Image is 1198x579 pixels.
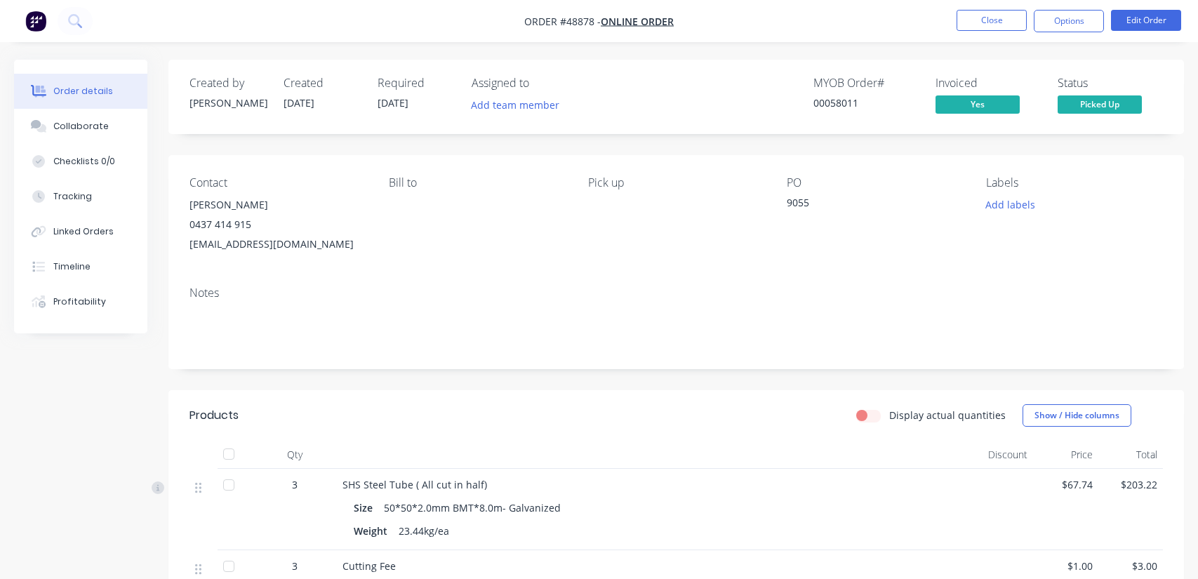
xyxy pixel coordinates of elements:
div: Profitability [53,295,106,308]
img: Factory [25,11,46,32]
button: Add labels [978,195,1043,214]
span: [DATE] [378,96,408,109]
div: Size [354,498,378,518]
div: Invoiced [936,76,1041,90]
span: Picked Up [1058,95,1142,113]
div: Total [1098,441,1163,469]
div: 9055 [787,195,962,215]
div: Pick up [588,176,765,189]
button: Linked Orders [14,214,147,249]
div: MYOB Order # [813,76,919,90]
span: [DATE] [284,96,314,109]
span: SHS Steel Tube ( All cut in half) [342,478,487,491]
div: Products [189,407,239,424]
span: $203.22 [1104,477,1157,492]
span: $3.00 [1104,559,1157,573]
div: Price [1033,441,1098,469]
div: [PERSON_NAME] [189,195,366,215]
div: Required [378,76,455,90]
button: Picked Up [1058,95,1142,117]
div: Assigned to [472,76,612,90]
div: Status [1058,76,1163,90]
div: 50*50*2.0mm BMT*8.0m- Galvanized [378,498,566,518]
span: Order #48878 - [524,15,601,28]
button: Profitability [14,284,147,319]
div: Bill to [389,176,566,189]
div: 0437 414 915 [189,215,366,234]
button: Add team member [472,95,567,114]
span: Cutting Fee [342,559,396,573]
button: Tracking [14,179,147,214]
span: 3 [292,477,298,492]
div: 00058011 [813,95,919,110]
button: Close [957,10,1027,31]
div: [PERSON_NAME]0437 414 915[EMAIL_ADDRESS][DOMAIN_NAME] [189,195,366,254]
div: Collaborate [53,120,109,133]
div: Notes [189,286,1163,300]
div: Discount [969,441,1033,469]
button: Show / Hide columns [1023,404,1131,427]
button: Options [1034,10,1104,32]
div: Checklists 0/0 [53,155,115,168]
a: Online Order [601,15,674,28]
div: Created by [189,76,267,90]
button: Add team member [464,95,567,114]
span: Yes [936,95,1020,113]
button: Edit Order [1111,10,1181,31]
div: PO [787,176,964,189]
div: Timeline [53,260,91,273]
div: [EMAIL_ADDRESS][DOMAIN_NAME] [189,234,366,254]
div: 23.44kg/ea [393,521,455,541]
span: $67.74 [1039,477,1092,492]
div: Qty [253,441,337,469]
button: Checklists 0/0 [14,144,147,179]
button: Timeline [14,249,147,284]
div: [PERSON_NAME] [189,95,267,110]
div: Tracking [53,190,92,203]
span: 3 [292,559,298,573]
button: Order details [14,74,147,109]
div: Linked Orders [53,225,114,238]
div: Created [284,76,361,90]
label: Display actual quantities [889,408,1006,422]
div: Weight [354,521,393,541]
div: Order details [53,85,113,98]
div: Labels [986,176,1163,189]
div: Contact [189,176,366,189]
span: $1.00 [1039,559,1092,573]
button: Collaborate [14,109,147,144]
